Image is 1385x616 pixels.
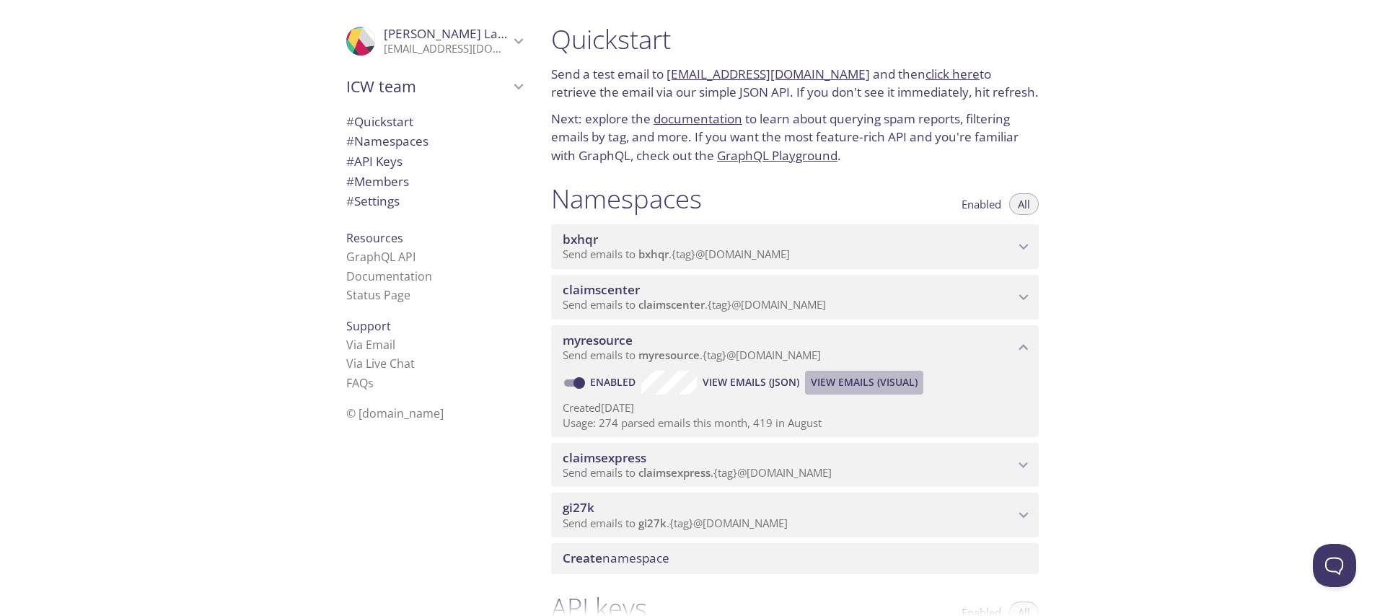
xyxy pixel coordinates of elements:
[346,133,354,149] span: #
[335,68,534,105] div: ICW team
[638,247,669,261] span: bxhqr
[953,193,1010,215] button: Enabled
[346,375,374,391] a: FAQ
[563,499,594,516] span: gi27k
[563,247,790,261] span: Send emails to . {tag} @[DOMAIN_NAME]
[346,76,509,97] span: ICW team
[563,449,646,466] span: claimsexpress
[346,356,415,371] a: Via Live Chat
[563,465,832,480] span: Send emails to . {tag} @[DOMAIN_NAME]
[588,375,641,389] a: Enabled
[346,173,409,190] span: Members
[551,325,1039,370] div: myresource namespace
[551,224,1039,269] div: bxhqr namespace
[335,151,534,172] div: API Keys
[563,516,788,530] span: Send emails to . {tag} @[DOMAIN_NAME]
[563,348,821,362] span: Send emails to . {tag} @[DOMAIN_NAME]
[384,42,509,56] p: [EMAIL_ADDRESS][DOMAIN_NAME]
[335,112,534,132] div: Quickstart
[346,193,354,209] span: #
[335,17,534,65] div: Rajesh Lakhinana
[563,550,602,566] span: Create
[346,230,403,246] span: Resources
[563,415,1027,431] p: Usage: 274 parsed emails this month, 419 in August
[551,275,1039,320] div: claimscenter namespace
[551,543,1039,573] div: Create namespace
[638,297,705,312] span: claimscenter
[805,371,923,394] button: View Emails (Visual)
[638,465,711,480] span: claimsexpress
[346,153,403,170] span: API Keys
[563,231,598,247] span: bxhqr
[335,172,534,192] div: Members
[717,147,837,164] a: GraphQL Playground
[346,268,432,284] a: Documentation
[335,191,534,211] div: Team Settings
[703,374,799,391] span: View Emails (JSON)
[551,23,1039,56] h1: Quickstart
[1009,193,1039,215] button: All
[697,371,805,394] button: View Emails (JSON)
[563,281,640,298] span: claimscenter
[551,443,1039,488] div: claimsexpress namespace
[346,405,444,421] span: © [DOMAIN_NAME]
[346,113,413,130] span: Quickstart
[654,110,742,127] a: documentation
[346,337,395,353] a: Via Email
[346,287,410,303] a: Status Page
[335,131,534,151] div: Namespaces
[346,173,354,190] span: #
[563,550,669,566] span: namespace
[346,113,354,130] span: #
[563,297,826,312] span: Send emails to . {tag} @[DOMAIN_NAME]
[346,193,400,209] span: Settings
[346,153,354,170] span: #
[551,65,1039,102] p: Send a test email to and then to retrieve the email via our simple JSON API. If you don't see it ...
[811,374,918,391] span: View Emails (Visual)
[551,110,1039,165] p: Next: explore the to learn about querying spam reports, filtering emails by tag, and more. If you...
[925,66,980,82] a: click here
[1313,544,1356,587] iframe: Help Scout Beacon - Open
[368,375,374,391] span: s
[551,493,1039,537] div: gi27k namespace
[638,516,667,530] span: gi27k
[346,318,391,334] span: Support
[563,332,633,348] span: myresource
[346,133,428,149] span: Namespaces
[346,249,415,265] a: GraphQL API
[563,400,1027,415] p: Created [DATE]
[667,66,870,82] a: [EMAIL_ADDRESS][DOMAIN_NAME]
[551,182,702,215] h1: Namespaces
[638,348,700,362] span: myresource
[384,25,545,42] span: [PERSON_NAME] Lakhinana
